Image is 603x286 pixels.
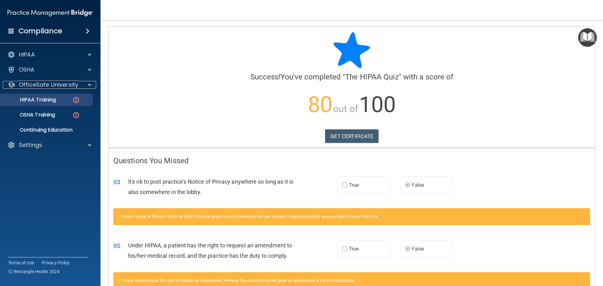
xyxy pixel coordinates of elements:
[8,268,60,275] span: Ⓒ Rectangle Health 2024
[113,178,120,186] span: 03
[113,73,590,81] h4: You've completed " " with a score of
[128,178,293,195] span: It's ok to post practice’s Notice of Privacy anywhere so long as it is also somewhere in the lobby.
[412,182,424,188] span: False
[342,183,347,188] input: True
[333,31,371,69] img: blue-star-rounded.9d042014.png
[250,73,281,81] span: Success!
[8,141,91,149] a: Settings
[345,73,399,81] span: The HIPAA Quiz
[19,27,62,35] h4: Compliance
[8,81,91,89] a: OfficeSafe University
[122,278,355,283] span: False. Patients have the right to request an amendment, however the practice may not grant an ame...
[19,66,35,73] p: OSHA
[113,242,120,250] span: 05
[122,214,379,219] span: False. Notice of Privacy Practices (NPP) must be given to each patient and not just posted. Patie...
[342,247,347,251] input: True
[359,92,396,117] span: 100
[4,112,55,118] p: OSHA Training
[4,127,90,133] p: Continuing Education
[8,260,34,266] a: Terms of Use
[19,141,42,149] p: Settings
[4,97,56,103] p: HIPAA Training
[42,260,70,266] a: Privacy Policy
[333,103,358,114] span: out of
[578,28,597,47] button: Open Resource Center
[405,183,410,188] input: False
[405,247,410,251] input: False
[8,51,91,58] a: HIPAA
[308,92,332,117] span: 80
[325,129,379,143] a: GET CERTIFICATE
[8,66,91,73] a: OSHA
[349,246,359,252] span: True
[19,81,78,89] p: OfficeSafe University
[8,7,93,19] img: PMB logo
[72,111,80,119] img: danger-circle.6113f641.png
[349,182,359,188] span: True
[412,246,424,252] span: False
[72,96,80,104] img: danger-circle.6113f641.png
[128,242,292,259] span: Under HIPAA, a patient has the right to request an amendment to his/her medical record, and the p...
[113,157,590,165] h4: Questions You Missed
[19,51,35,58] p: HIPAA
